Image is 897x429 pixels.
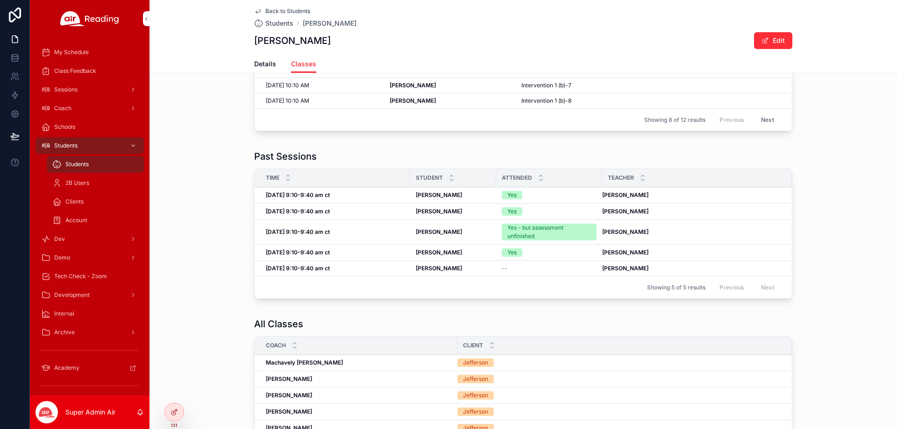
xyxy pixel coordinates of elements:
div: Yes [507,248,517,257]
span: -- [502,265,507,272]
div: Yes [507,191,517,199]
p: Super Admin Air [65,408,115,417]
span: Students [65,161,89,168]
a: Dev [36,231,144,247]
button: Edit [754,32,792,49]
span: Time [266,174,279,182]
a: Academy [36,359,144,376]
strong: [PERSON_NAME] [416,265,462,272]
span: Classes [291,59,316,69]
span: Account [65,217,87,224]
h1: Past Sessions [254,150,317,163]
strong: [DATE] 9:10-9:40 am ct [266,191,330,198]
strong: [DATE] 9:10-9:40 am ct [266,208,330,215]
a: [DATE] 10:10 AM [266,82,378,89]
div: Jefferson [463,391,488,400]
a: Yes [502,248,597,257]
a: Intervention 1 (b)-7 [521,82,781,89]
span: [DATE] 10:10 AM [266,97,309,105]
span: Attended [502,174,532,182]
a: Sessions [36,81,144,98]
span: Showing 8 of 12 results [644,116,705,124]
span: Development [54,291,90,299]
a: [PERSON_NAME] [416,191,491,199]
span: Back to Students [265,7,310,15]
div: scrollable content [30,37,149,395]
strong: [DATE] 9:10-9:40 am ct [266,265,330,272]
a: [PERSON_NAME] [602,249,781,256]
a: [PERSON_NAME] [390,82,516,89]
strong: [PERSON_NAME] [266,392,312,399]
a: Yes - but assessment unfinished [502,224,597,240]
span: Schools [54,123,75,131]
a: -- [502,265,597,272]
h1: [PERSON_NAME] [254,34,331,47]
a: [PERSON_NAME] [416,228,491,236]
strong: [PERSON_NAME] [416,249,462,256]
div: Jefferson [463,408,488,416]
a: Students [254,19,293,28]
span: Dev [54,235,65,243]
img: App logo [60,11,119,26]
strong: [PERSON_NAME] [602,249,648,256]
a: [DATE] 9:10-9:40 am ct [266,265,405,272]
a: [PERSON_NAME] [416,265,491,272]
a: [PERSON_NAME] [390,97,516,105]
a: [DATE] 9:10-9:40 am ct [266,191,405,199]
a: Students [47,156,144,173]
strong: [PERSON_NAME] [416,208,462,215]
span: Students [54,142,78,149]
button: Next [755,113,781,127]
span: Coach [54,105,71,112]
a: Intervention 1 (b)-8 [521,97,781,105]
strong: [PERSON_NAME] [416,191,462,198]
span: Students [265,19,293,28]
strong: [PERSON_NAME] [602,265,648,272]
a: [PERSON_NAME] [416,208,491,215]
strong: [PERSON_NAME] [266,408,312,415]
a: [PERSON_NAME] [602,228,781,236]
span: 2B Users [65,179,89,187]
a: [PERSON_NAME] [602,191,781,199]
a: My Schedule [36,44,144,61]
span: Teacher [608,174,634,182]
strong: [DATE] 9:10-9:40 am ct [266,228,330,235]
strong: [DATE] 9:10-9:40 am ct [266,249,330,256]
strong: [PERSON_NAME] [390,97,436,104]
span: Class Feedback [54,67,96,75]
a: Classes [291,56,316,73]
a: 2B Users [47,175,144,191]
div: Yes [507,207,517,216]
span: Demo [54,254,70,261]
a: [PERSON_NAME] [303,19,356,28]
span: Intervention 1 (b)-8 [521,97,571,105]
span: Tech Check - Zoom [54,273,107,280]
a: Clients [47,193,144,210]
a: Students [36,137,144,154]
div: Yes - but assessment unfinished [507,224,591,240]
strong: [PERSON_NAME] [602,208,648,215]
a: [PERSON_NAME] [416,249,491,256]
span: Intervention 1 (b)-7 [521,82,571,89]
a: Yes [502,191,597,199]
a: [PERSON_NAME] [602,208,781,215]
span: Internal [54,310,74,317]
strong: [PERSON_NAME] [602,191,648,198]
a: [DATE] 9:10-9:40 am ct [266,208,405,215]
div: Jefferson [463,359,488,367]
a: Class Feedback [36,63,144,79]
a: [PERSON_NAME] [602,265,781,272]
a: Archive [36,324,144,341]
a: Internal [36,305,144,322]
strong: Machavely [PERSON_NAME] [266,359,343,366]
span: [DATE] 10:10 AM [266,82,309,89]
a: Development [36,287,144,303]
a: Back to Students [254,7,310,15]
strong: [PERSON_NAME] [266,375,312,382]
a: Details [254,56,276,74]
span: Showing 5 of 5 results [647,284,705,291]
span: Coach [266,342,286,349]
span: Clients [65,198,84,205]
span: My Schedule [54,49,89,56]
